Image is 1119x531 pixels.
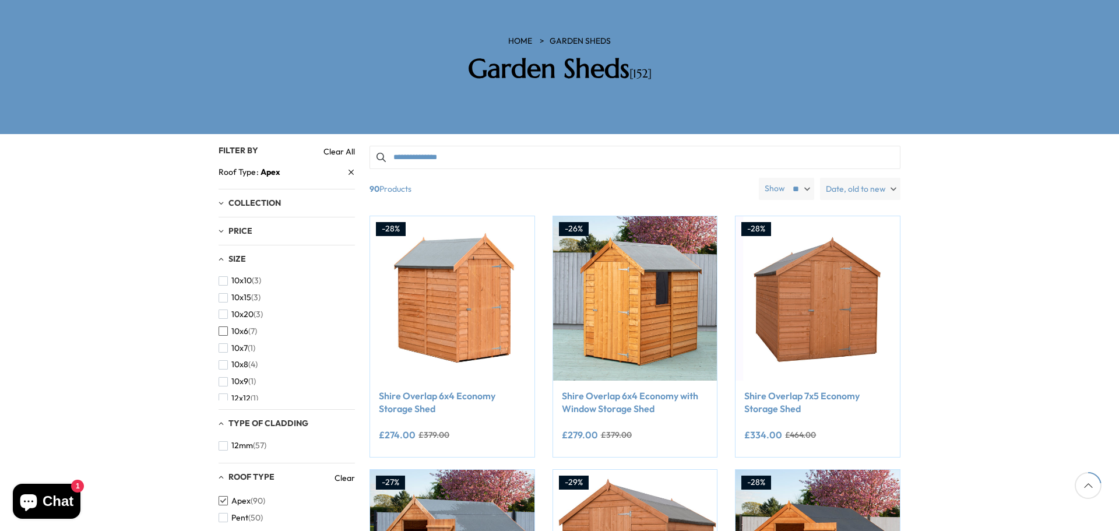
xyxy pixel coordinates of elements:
button: 10x20 [219,306,263,323]
a: Shire Overlap 7x5 Economy Storage Shed [744,389,891,416]
button: Apex [219,493,265,509]
button: 12x12 [219,390,258,407]
span: Date, old to new [826,178,886,200]
div: -26% [559,222,589,236]
del: £464.00 [785,431,816,439]
span: (1) [248,343,255,353]
ins: £279.00 [562,430,598,439]
button: 10x15 [219,289,261,306]
a: Clear All [323,146,355,157]
span: [152] [629,66,652,81]
span: Type of Cladding [228,418,308,428]
button: 10x10 [219,272,261,289]
span: 10x6 [231,326,248,336]
button: 12mm [219,437,266,454]
img: Shire Overlap 7x5 Economy Storage Shed - Best Shed [736,216,900,381]
span: Size [228,254,246,264]
span: Apex [261,167,280,177]
inbox-online-store-chat: Shopify online store chat [9,484,84,522]
div: -28% [376,222,406,236]
ins: £274.00 [379,430,416,439]
span: 10x8 [231,360,248,370]
button: 10x9 [219,373,256,390]
img: Shire Overlap 6x4 Economy with Window Storage Shed - Best Shed [553,216,717,381]
span: 10x10 [231,276,252,286]
span: (1) [248,377,256,386]
span: 10x20 [231,310,254,319]
button: 10x8 [219,356,258,373]
input: Search products [370,146,900,169]
div: -29% [559,476,589,490]
span: 12mm [231,441,253,451]
span: 10x9 [231,377,248,386]
span: (50) [248,513,263,523]
label: Date, old to new [820,178,900,200]
span: (90) [251,496,265,506]
span: (3) [251,293,261,303]
a: Shire Overlap 6x4 Economy with Window Storage Shed [562,389,709,416]
span: Price [228,226,252,236]
span: Apex [231,496,251,506]
div: -28% [741,476,771,490]
span: (3) [252,276,261,286]
div: -27% [376,476,405,490]
del: £379.00 [418,431,449,439]
span: (57) [253,441,266,451]
span: Collection [228,198,281,208]
span: 10x7 [231,343,248,353]
a: Garden Sheds [550,36,611,47]
button: 10x7 [219,340,255,357]
span: Filter By [219,145,258,156]
span: 10x15 [231,293,251,303]
a: Clear [335,472,355,484]
span: 12x12 [231,393,251,403]
span: Roof Type [219,166,261,178]
span: (7) [248,326,257,336]
ins: £334.00 [744,430,782,439]
span: Roof Type [228,472,275,482]
a: HOME [508,36,532,47]
span: Pent [231,513,248,523]
div: -28% [741,222,771,236]
button: 10x6 [219,323,257,340]
span: Products [365,178,754,200]
h2: Garden Sheds [393,53,726,85]
a: Shire Overlap 6x4 Economy Storage Shed [379,389,526,416]
label: Show [765,183,785,195]
b: 90 [370,178,379,200]
span: (4) [248,360,258,370]
span: (3) [254,310,263,319]
button: Pent [219,509,263,526]
span: (1) [251,393,258,403]
del: £379.00 [601,431,632,439]
img: Shire Overlap 6x4 Economy Storage Shed - Best Shed [370,216,534,381]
